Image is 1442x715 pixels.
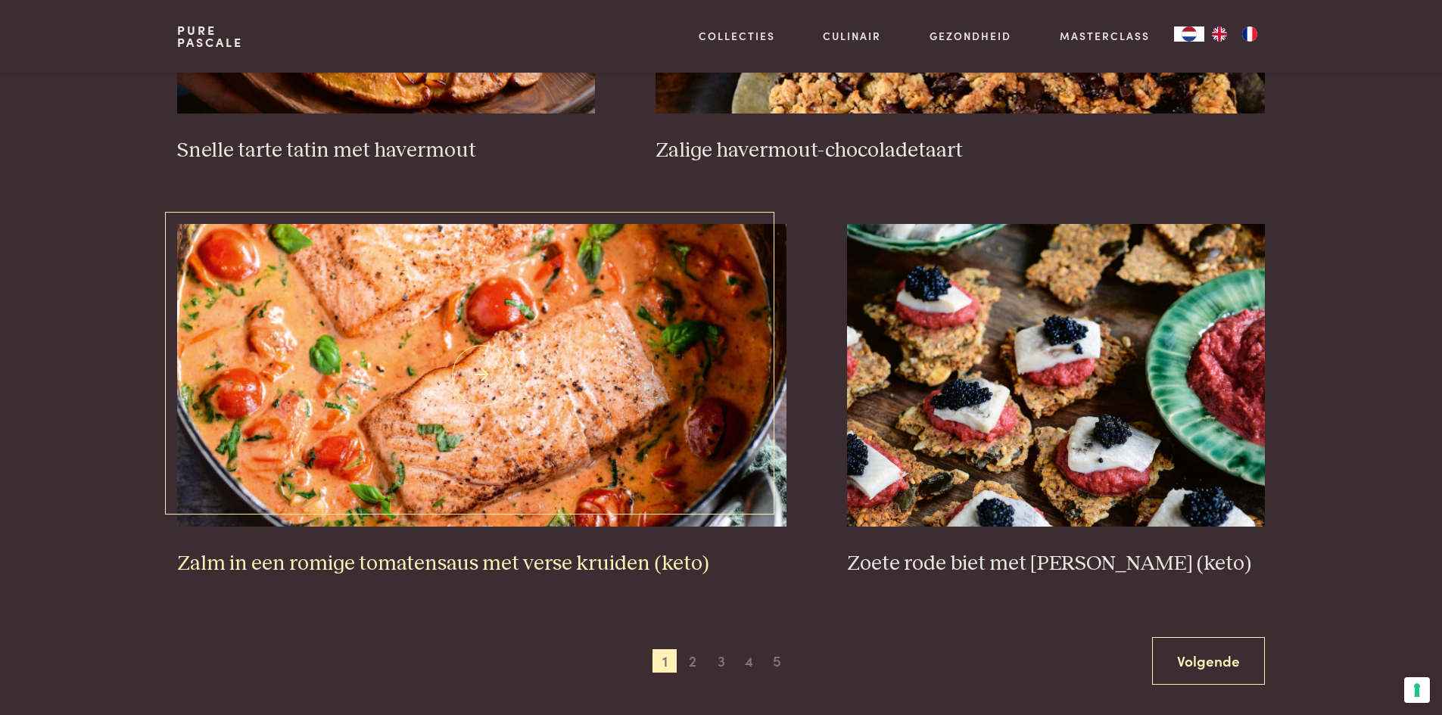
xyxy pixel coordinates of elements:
h3: Snelle tarte tatin met havermout [177,138,595,164]
a: NL [1174,26,1204,42]
span: 2 [681,649,705,673]
img: Zalm in een romige tomatensaus met verse kruiden (keto) [177,224,786,527]
h3: Zoete rode biet met [PERSON_NAME] (keto) [847,551,1265,577]
a: EN [1204,26,1235,42]
h3: Zalige havermout-chocoladetaart [656,138,1265,164]
a: PurePascale [177,24,243,48]
aside: Language selected: Nederlands [1174,26,1265,42]
a: FR [1235,26,1265,42]
span: 1 [652,649,677,673]
a: Zoete rode biet met zure haring (keto) Zoete rode biet met [PERSON_NAME] (keto) [847,224,1265,577]
div: Language [1174,26,1204,42]
a: Masterclass [1060,28,1150,44]
span: 4 [737,649,761,673]
a: Zalm in een romige tomatensaus met verse kruiden (keto) Zalm in een romige tomatensaus met verse ... [177,224,786,577]
a: Collecties [699,28,775,44]
a: Culinair [823,28,881,44]
ul: Language list [1204,26,1265,42]
img: Zoete rode biet met zure haring (keto) [847,224,1265,527]
span: 3 [709,649,733,673]
a: Gezondheid [930,28,1011,44]
button: Uw voorkeuren voor toestemming voor trackingtechnologieën [1404,677,1430,703]
span: 5 [765,649,790,673]
h3: Zalm in een romige tomatensaus met verse kruiden (keto) [177,551,786,577]
a: Volgende [1152,637,1265,685]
